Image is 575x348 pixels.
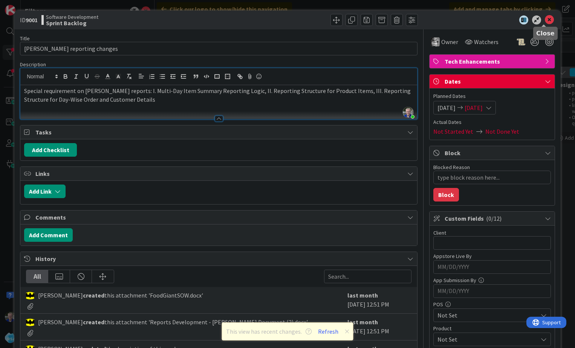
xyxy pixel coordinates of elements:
[433,302,551,307] div: POS
[35,254,404,263] span: History
[24,228,73,242] button: Add Comment
[403,107,413,118] img: dsmZLUnTuYFdi5hULXkO8aZPw2wmkwfK.jpg
[347,318,378,326] b: last month
[24,143,77,157] button: Add Checklist
[445,148,541,157] span: Block
[437,103,456,112] span: [DATE]
[433,188,459,201] button: Block
[445,57,541,66] span: Tech Enhancements
[347,292,378,299] b: last month
[437,311,538,320] span: Not Set
[347,317,411,336] div: [DATE] 12:51 PM
[35,128,404,137] span: Tasks
[315,327,341,336] button: Refresh
[433,92,551,100] span: Planned Dates
[431,37,440,46] img: KS
[441,37,458,46] span: Owner
[83,292,104,299] b: created
[433,127,473,136] span: Not Started Yet
[20,15,38,24] span: ID
[20,61,46,68] span: Description
[20,42,417,55] input: type card name here...
[485,127,519,136] span: Not Done Yet
[437,261,547,273] input: MM/DD/YYYY
[83,318,104,326] b: created
[35,169,404,178] span: Links
[26,16,38,24] b: 9001
[445,214,541,223] span: Custom Fields
[433,118,551,126] span: Actual Dates
[24,185,66,198] button: Add Link
[433,229,446,236] label: Client
[445,77,541,86] span: Dates
[536,30,555,37] h5: Close
[26,270,48,283] div: All
[437,285,547,298] input: MM/DD/YYYY
[437,335,538,344] span: Not Set
[433,278,551,283] div: App Submission By
[16,1,34,10] span: Support
[46,20,98,26] b: Sprint Backlog
[324,270,411,283] input: Search...
[226,327,312,336] span: This view has recent changes.
[347,291,411,310] div: [DATE] 12:51 PM
[465,103,483,112] span: [DATE]
[433,164,470,171] label: Blocked Reason
[433,253,551,259] div: Appstore Live By
[20,35,30,42] label: Title
[26,318,34,327] img: AC
[24,87,413,104] p: Special requirement on [PERSON_NAME] reports: I. Multi-Day Item Summary Reporting Logic, II. Repo...
[486,215,502,222] span: ( 0/12 )
[38,317,308,327] span: [PERSON_NAME] this attachment 'Reports Development - [PERSON_NAME] Document (2).docx'
[38,291,203,300] span: [PERSON_NAME] this attachment 'FoodGiantSOW.docx'
[26,292,34,300] img: AC
[35,213,404,222] span: Comments
[433,326,551,331] div: Product
[46,14,98,20] span: Software Development
[474,37,499,46] span: Watchers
